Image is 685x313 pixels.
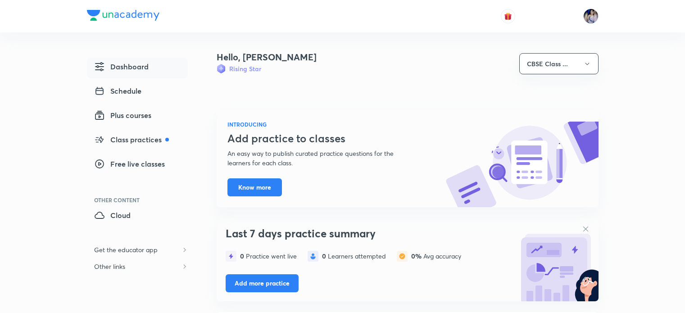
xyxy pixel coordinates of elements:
[397,251,408,262] img: statistics
[87,155,188,176] a: Free live classes
[519,53,599,74] button: CBSE Class ...
[87,10,159,21] img: Company Logo
[504,12,512,20] img: avatar
[87,258,132,275] h6: Other links
[501,9,515,23] button: avatar
[87,241,165,258] h6: Get the educator app
[94,86,141,96] span: Schedule
[240,252,246,260] span: 0
[87,106,188,127] a: Plus courses
[94,61,149,72] span: Dashboard
[322,253,386,260] div: Learners attempted
[87,206,188,227] a: Cloud
[87,58,188,78] a: Dashboard
[227,178,282,196] button: Know more
[226,227,513,240] h3: Last 7 days practice summary
[227,132,416,145] h3: Add practice to classes
[411,252,423,260] span: 0%
[322,252,328,260] span: 0
[87,131,188,151] a: Class practices
[87,82,188,103] a: Schedule
[517,220,599,301] img: bg
[308,251,318,262] img: statistics
[217,50,317,64] h4: Hello, [PERSON_NAME]
[583,9,599,24] img: Tanya Gautam
[227,120,416,128] h6: INTRODUCING
[226,274,299,292] button: Add more practice
[94,110,151,121] span: Plus courses
[94,210,131,221] span: Cloud
[94,197,188,203] div: Other Content
[229,64,261,73] h6: Rising Star
[226,251,236,262] img: statistics
[94,159,165,169] span: Free live classes
[227,149,416,168] p: An easy way to publish curated practice questions for the learners for each class.
[94,134,169,145] span: Class practices
[411,253,461,260] div: Avg accuracy
[605,278,675,303] iframe: Help widget launcher
[87,10,159,23] a: Company Logo
[240,253,297,260] div: Practice went live
[217,64,226,73] img: Badge
[445,122,599,207] img: know-more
